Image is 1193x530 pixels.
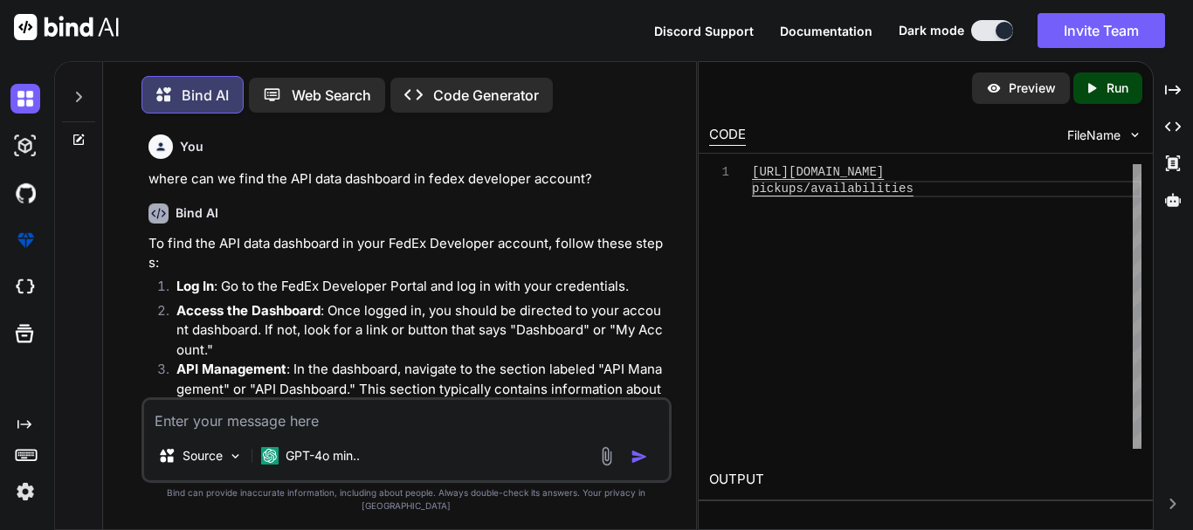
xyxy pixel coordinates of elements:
[10,131,40,161] img: darkAi-studio
[292,85,371,106] p: Web Search
[148,234,668,273] p: To find the API data dashboard in your FedEx Developer account, follow these steps:
[596,446,617,466] img: attachment
[176,204,218,222] h6: Bind AI
[182,85,229,106] p: Bind AI
[10,225,40,255] img: premium
[752,165,884,179] span: [URL][DOMAIN_NAME]
[10,477,40,506] img: settings
[183,447,223,465] p: Source
[180,138,203,155] h6: You
[1107,79,1128,97] p: Run
[699,459,1153,500] h2: OUTPUT
[10,272,40,302] img: cloudideIcon
[176,278,214,294] strong: Log In
[176,361,286,377] strong: API Management
[780,24,872,38] span: Documentation
[1127,127,1142,142] img: chevron down
[752,182,914,196] span: pickups/availabilities
[261,447,279,465] img: GPT-4o mini
[433,85,539,106] p: Code Generator
[176,302,321,319] strong: Access the Dashboard
[654,24,754,38] span: Discord Support
[780,22,872,40] button: Documentation
[709,125,746,146] div: CODE
[148,169,668,189] p: where can we find the API data dashboard in fedex developer account?
[10,84,40,114] img: darkChat
[654,22,754,40] button: Discord Support
[1038,13,1165,48] button: Invite Team
[899,22,964,39] span: Dark mode
[176,277,668,297] p: : Go to the FedEx Developer Portal and log in with your credentials.
[709,164,729,181] div: 1
[10,178,40,208] img: githubDark
[1067,127,1121,144] span: FileName
[14,14,119,40] img: Bind AI
[631,448,648,465] img: icon
[228,449,243,464] img: Pick Models
[986,80,1002,96] img: preview
[176,301,668,361] p: : Once logged in, you should be directed to your account dashboard. If not, look for a link or bu...
[286,447,360,465] p: GPT-4o min..
[1009,79,1056,97] p: Preview
[176,360,668,438] p: : In the dashboard, navigate to the section labeled "API Management" or "API Dashboard." This sec...
[141,486,672,513] p: Bind can provide inaccurate information, including about people. Always double-check its answers....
